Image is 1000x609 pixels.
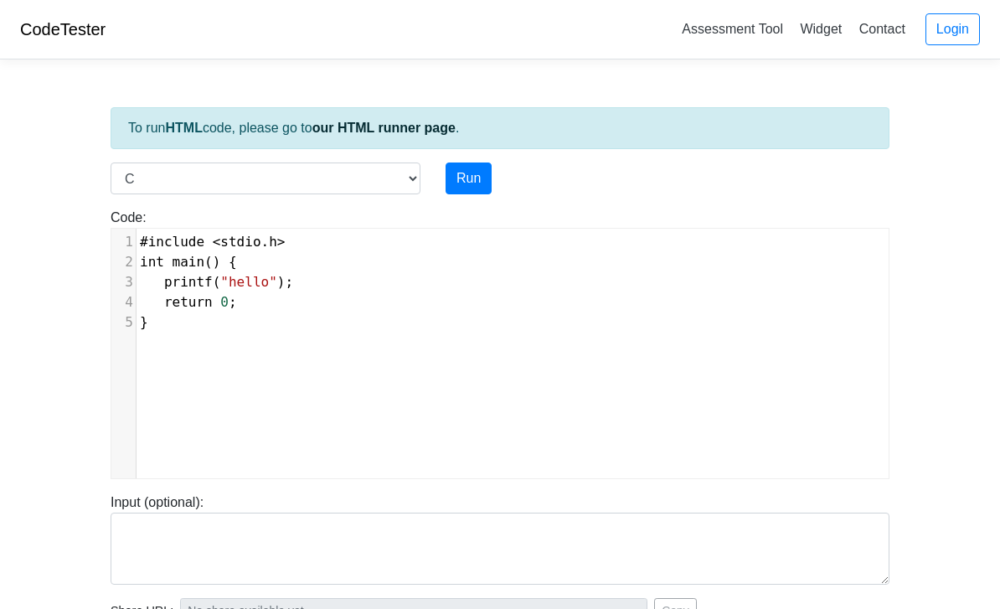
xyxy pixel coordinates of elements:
[98,493,902,585] div: Input (optional):
[173,254,205,270] span: main
[111,232,136,252] div: 1
[111,292,136,312] div: 4
[793,15,848,43] a: Widget
[165,121,202,135] strong: HTML
[269,234,277,250] span: h
[111,312,136,333] div: 5
[853,15,912,43] a: Contact
[140,234,204,250] span: #include
[20,20,106,39] a: CodeTester
[164,294,213,310] span: return
[164,274,213,290] span: printf
[220,234,260,250] span: stdio
[98,208,902,479] div: Code:
[220,274,276,290] span: "hello"
[140,254,237,270] span: () {
[140,254,164,270] span: int
[111,107,889,149] div: To run code, please go to .
[111,252,136,272] div: 2
[925,13,980,45] a: Login
[312,121,456,135] a: our HTML runner page
[140,314,148,330] span: }
[140,274,293,290] span: ( );
[140,294,237,310] span: ;
[220,294,229,310] span: 0
[213,234,221,250] span: <
[675,15,790,43] a: Assessment Tool
[446,163,492,194] button: Run
[111,272,136,292] div: 3
[140,234,286,250] span: .
[277,234,286,250] span: >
